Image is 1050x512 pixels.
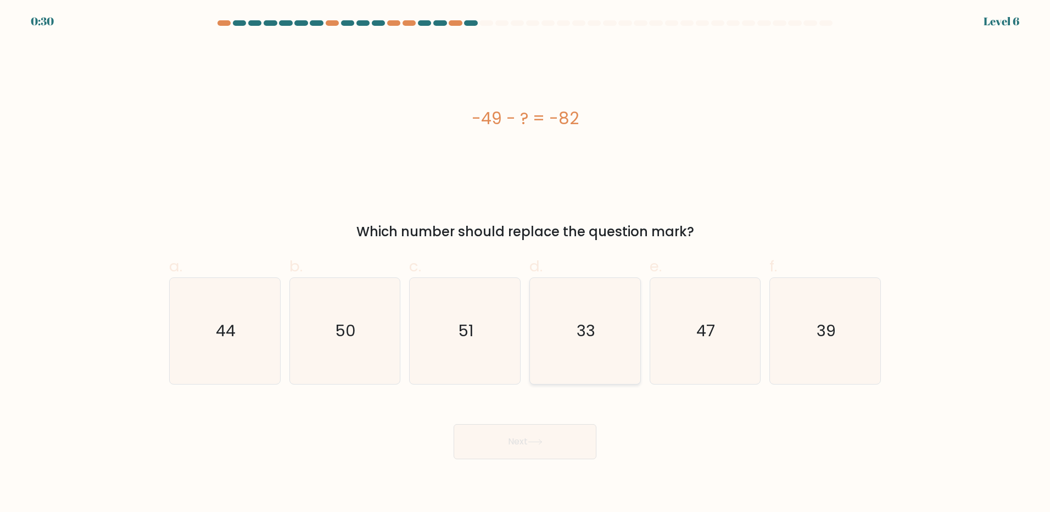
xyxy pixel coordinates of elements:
span: d. [529,255,543,277]
div: Level 6 [984,13,1019,30]
span: c. [409,255,421,277]
button: Next [454,424,596,459]
text: 51 [459,320,474,342]
span: f. [769,255,777,277]
span: b. [289,255,303,277]
span: e. [650,255,662,277]
div: -49 - ? = -82 [169,106,881,131]
text: 47 [697,320,716,342]
text: 50 [336,320,356,342]
text: 39 [817,320,836,342]
text: 33 [577,320,595,342]
div: Which number should replace the question mark? [176,222,874,242]
span: a. [169,255,182,277]
text: 44 [216,320,236,342]
div: 0:30 [31,13,54,30]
